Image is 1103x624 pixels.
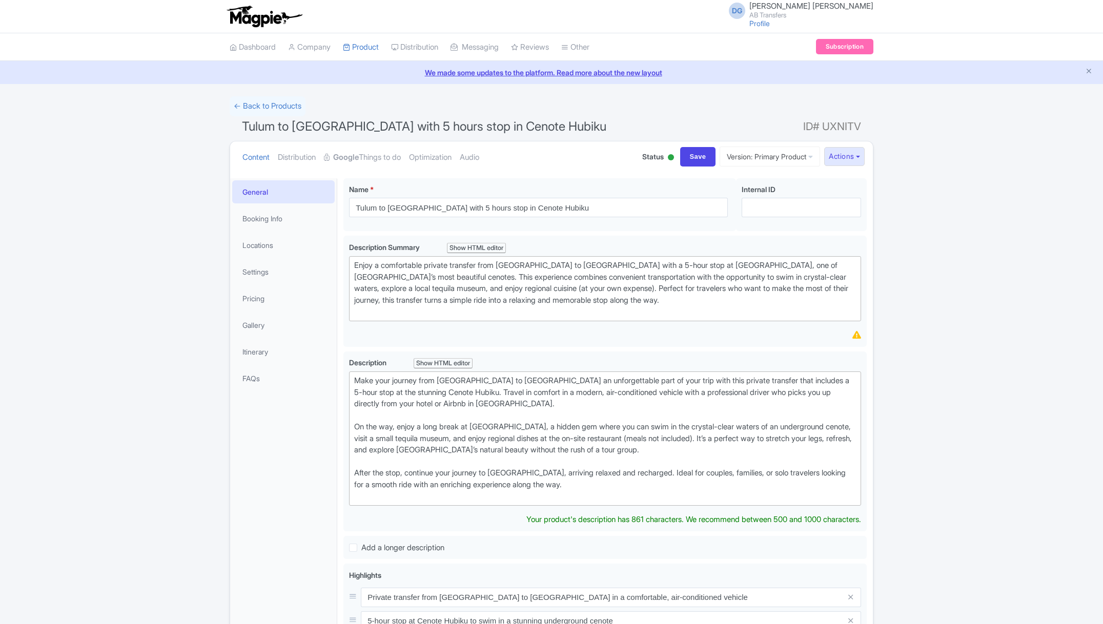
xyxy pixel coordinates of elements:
a: Company [288,33,331,61]
a: Booking Info [232,207,335,230]
a: Other [561,33,589,61]
a: Distribution [278,141,316,174]
span: Description Summary [349,243,421,252]
a: FAQs [232,367,335,390]
a: Subscription [816,39,873,54]
div: Enjoy a comfortable private transfer from [GEOGRAPHIC_DATA] to [GEOGRAPHIC_DATA] with a 5-hour st... [354,260,856,318]
a: Itinerary [232,340,335,363]
a: General [232,180,335,203]
a: Settings [232,260,335,283]
a: Dashboard [230,33,276,61]
a: Product [343,33,379,61]
span: Tulum to [GEOGRAPHIC_DATA] with 5 hours stop in Cenote Hubiku [242,119,606,134]
a: Reviews [511,33,549,61]
span: Highlights [349,571,381,579]
a: Locations [232,234,335,257]
img: logo-ab69f6fb50320c5b225c76a69d11143b.png [224,5,304,28]
a: We made some updates to the platform. Read more about the new layout [6,67,1097,78]
a: Audio [460,141,479,174]
span: ID# UXNITV [803,116,861,137]
span: DG [729,3,745,19]
span: Status [642,151,664,162]
span: [PERSON_NAME] [PERSON_NAME] [749,1,873,11]
a: Optimization [409,141,452,174]
a: Content [242,141,270,174]
span: Add a longer description [361,543,444,552]
small: AB Transfers [749,12,873,18]
a: DG [PERSON_NAME] [PERSON_NAME] AB Transfers [723,2,873,18]
a: Messaging [451,33,499,61]
div: Your product's description has 861 characters. We recommend between 500 and 1000 characters. [526,514,861,526]
a: Pricing [232,287,335,310]
a: Gallery [232,314,335,337]
input: Save [680,147,716,167]
a: GoogleThings to do [324,141,401,174]
span: Name [349,185,369,194]
span: Internal ID [742,185,775,194]
div: Active [666,150,676,166]
div: Show HTML editor [447,243,506,254]
a: ← Back to Products [230,96,305,116]
a: Version: Primary Product [720,147,820,167]
button: Actions [824,147,865,166]
a: Profile [749,19,770,28]
strong: Google [333,152,359,163]
div: Show HTML editor [414,358,473,369]
div: Make your journey from [GEOGRAPHIC_DATA] to [GEOGRAPHIC_DATA] an unforgettable part of your trip ... [354,375,856,502]
a: Distribution [391,33,438,61]
span: Description [349,358,388,367]
button: Close announcement [1085,66,1093,78]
